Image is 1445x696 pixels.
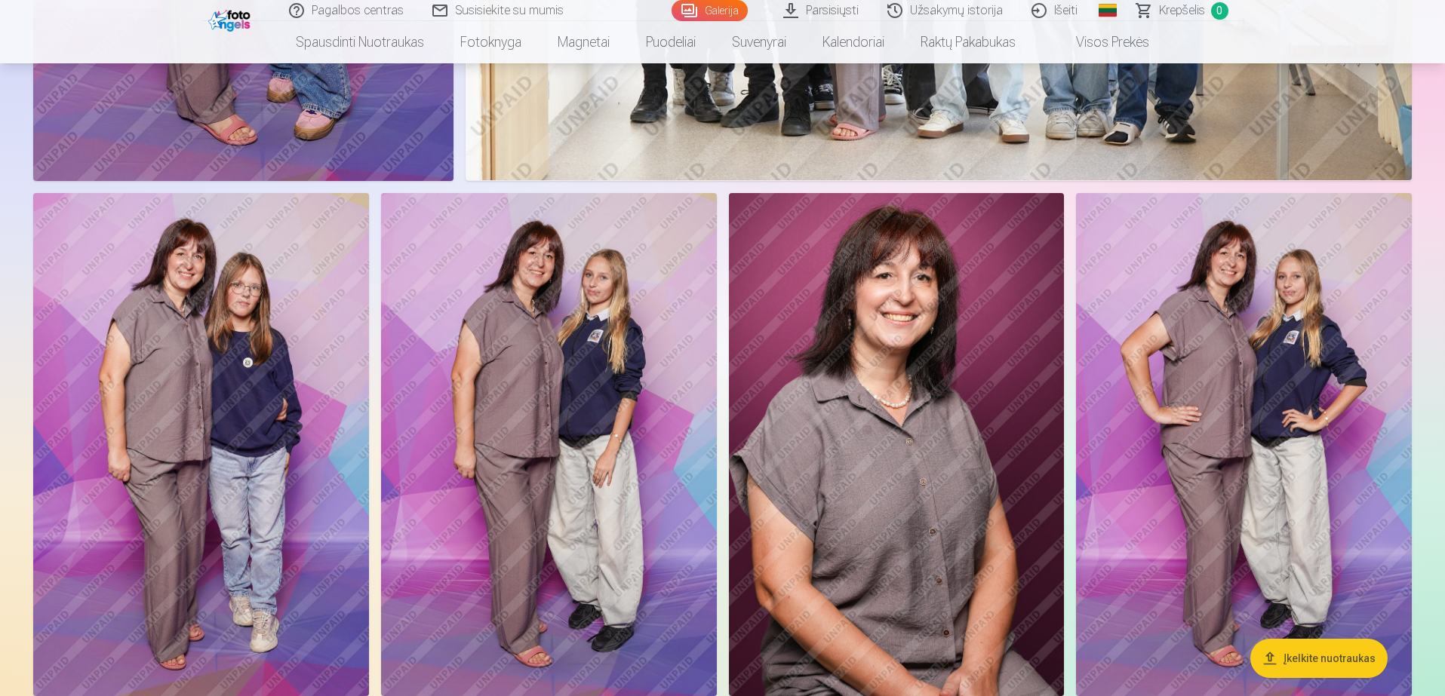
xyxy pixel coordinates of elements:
a: Puodeliai [628,21,714,63]
a: Magnetai [540,21,628,63]
a: Spausdinti nuotraukas [278,21,442,63]
span: 0 [1211,2,1228,20]
a: Fotoknyga [442,21,540,63]
img: /fa2 [208,6,254,32]
a: Suvenyrai [714,21,804,63]
a: Raktų pakabukas [902,21,1034,63]
span: Krepšelis [1159,2,1205,20]
button: Įkelkite nuotraukas [1250,639,1388,678]
a: Kalendoriai [804,21,902,63]
a: Visos prekės [1034,21,1167,63]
